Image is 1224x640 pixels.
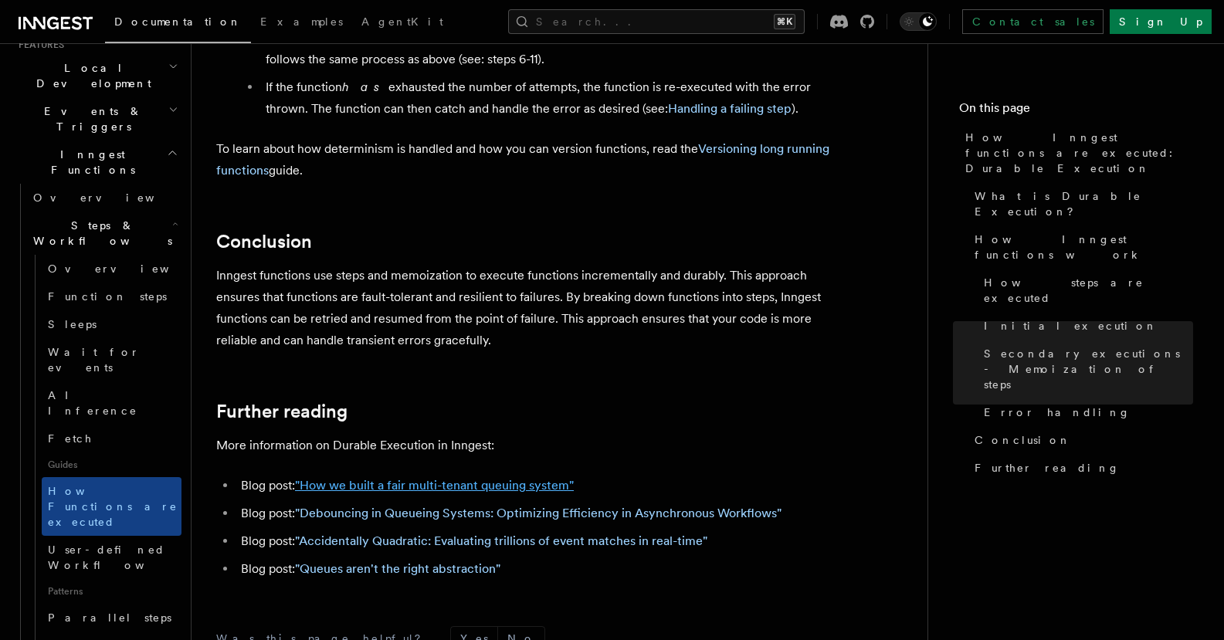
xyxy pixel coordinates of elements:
span: Wait for events [48,346,140,374]
a: Error handling [978,398,1193,426]
span: What is Durable Execution? [975,188,1193,219]
span: Patterns [42,579,181,604]
li: Blog post: [236,475,834,496]
a: AgentKit [352,5,453,42]
li: Blog post: [236,558,834,580]
span: Initial execution [984,318,1158,334]
p: Inngest functions use steps and memoization to execute functions incrementally and durably. This ... [216,265,834,351]
a: How Inngest functions work [968,225,1193,269]
a: How Inngest functions are executed: Durable Execution [959,124,1193,182]
span: Sleeps [48,318,97,330]
li: If the function exhausted the number of attempts, the function is re-executed with the error thro... [261,76,834,120]
button: Steps & Workflows [27,212,181,255]
a: How Functions are executed [42,477,181,536]
li: Blog post: [236,503,834,524]
span: Further reading [975,460,1120,476]
a: "Debouncing in Queueing Systems: Optimizing Efficiency in Asynchronous Workflows" [295,506,782,520]
a: User-defined Workflows [42,536,181,579]
span: How steps are executed [984,275,1193,306]
span: Overview [48,262,207,275]
a: Sign Up [1110,9,1212,34]
a: Wait for events [42,338,181,381]
span: How Functions are executed [48,485,178,528]
span: Documentation [114,15,242,28]
a: Conclusion [968,426,1193,454]
span: AgentKit [361,15,443,28]
a: Sleeps [42,310,181,338]
a: Further reading [968,454,1193,482]
span: Parallel steps [48,611,171,624]
button: Toggle dark mode [900,12,937,31]
span: Local Development [12,60,168,91]
span: Function steps [48,290,167,303]
button: Local Development [12,54,181,97]
a: Function steps [42,283,181,310]
span: Examples [260,15,343,28]
span: Overview [33,191,192,204]
span: Secondary executions - Memoization of steps [984,346,1193,392]
li: Blog post: [236,530,834,552]
span: Guides [42,452,181,477]
span: How Inngest functions work [975,232,1193,262]
a: Parallel steps [42,604,181,632]
kbd: ⌘K [774,14,795,29]
button: Inngest Functions [12,141,181,184]
p: More information on Durable Execution in Inngest: [216,435,834,456]
button: Events & Triggers [12,97,181,141]
span: Conclusion [975,432,1071,448]
em: has [342,80,388,94]
span: Fetch [48,432,93,445]
a: "Queues aren't the right abstraction" [295,561,500,576]
a: How steps are executed [978,269,1193,312]
a: Documentation [105,5,251,43]
span: How Inngest functions are executed: Durable Execution [965,130,1193,176]
a: Fetch [42,425,181,452]
a: Overview [42,255,181,283]
a: AI Inference [42,381,181,425]
span: Inngest Functions [12,147,167,178]
span: User-defined Workflows [48,543,187,571]
a: Further reading [216,401,348,422]
span: Features [12,39,64,51]
a: Initial execution [978,312,1193,340]
span: Events & Triggers [12,103,168,134]
a: Examples [251,5,352,42]
span: Error handling [984,405,1131,420]
h4: On this page [959,99,1193,124]
a: "Accidentally Quadratic: Evaluating trillions of event matches in real-time" [295,533,707,548]
a: Overview [27,184,181,212]
a: Conclusion [216,231,312,252]
a: Contact sales [962,9,1104,34]
a: Handling a failing step [668,101,792,116]
span: Steps & Workflows [27,218,172,249]
span: AI Inference [48,389,137,417]
a: Secondary executions - Memoization of steps [978,340,1193,398]
a: What is Durable Execution? [968,182,1193,225]
a: "How we built a fair multi-tenant queuing system" [295,478,574,493]
button: Search...⌘K [508,9,805,34]
p: To learn about how determinism is handled and how you can version functions, read the guide. [216,138,834,181]
a: Versioning long running functions [216,141,829,178]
